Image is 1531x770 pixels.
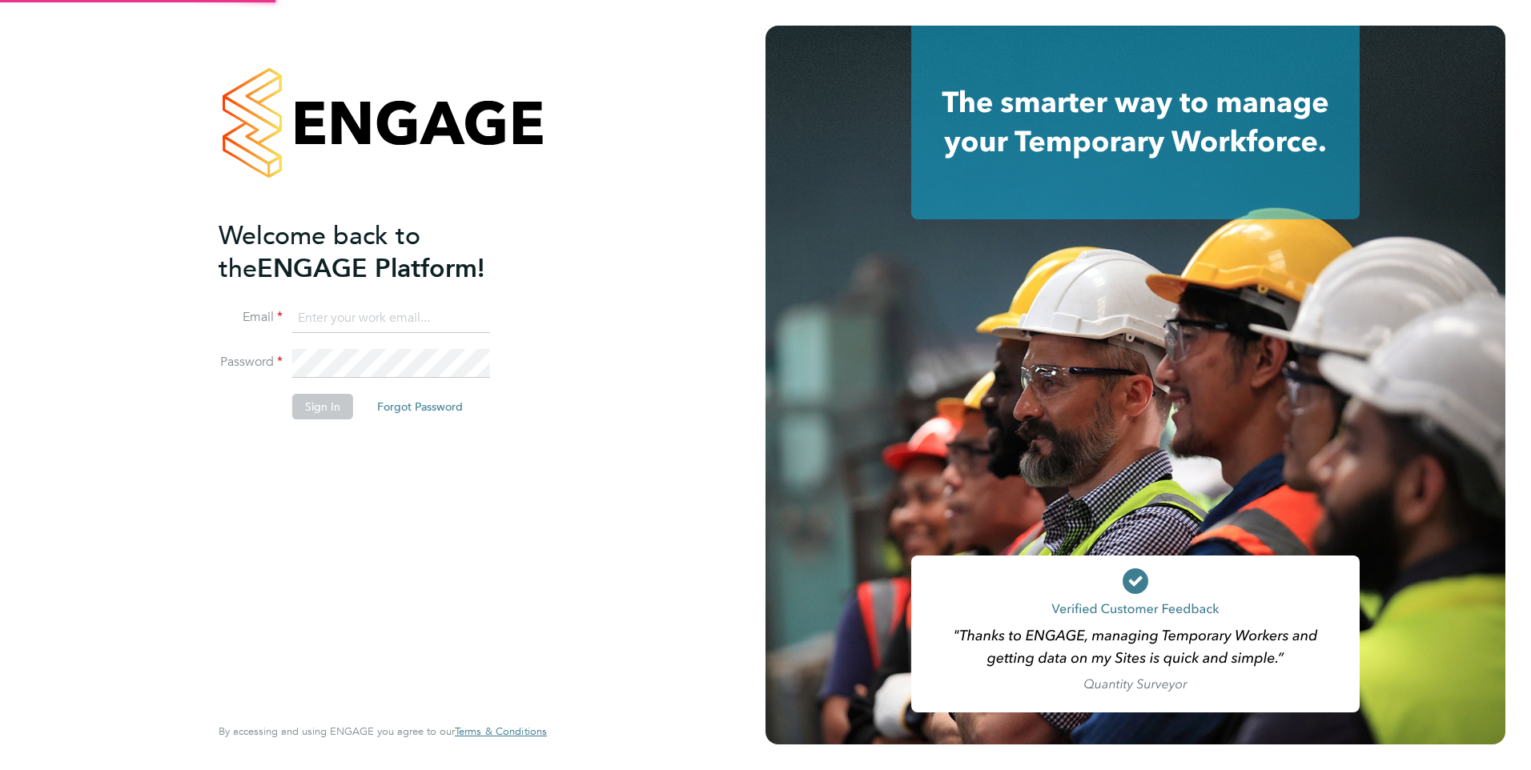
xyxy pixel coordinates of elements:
label: Password [219,354,283,371]
a: Terms & Conditions [455,725,547,738]
button: Sign In [292,394,353,419]
span: Welcome back to the [219,220,420,284]
label: Email [219,309,283,326]
h2: ENGAGE Platform! [219,219,531,285]
span: Terms & Conditions [455,724,547,738]
button: Forgot Password [364,394,476,419]
input: Enter your work email... [292,304,490,333]
span: By accessing and using ENGAGE you agree to our [219,724,547,738]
